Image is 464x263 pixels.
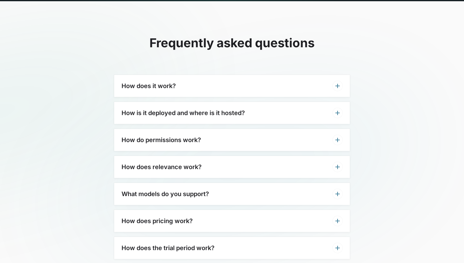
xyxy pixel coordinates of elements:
h3: How does the trial period work? [122,244,215,252]
h3: How does it work? [122,82,176,90]
h3: How does pricing work? [122,217,193,225]
h3: How does relevance work? [122,163,202,171]
h2: Frequently asked questions [114,36,350,50]
h3: What models do you support? [122,190,209,198]
h3: How is it deployed and where is it hosted? [122,109,245,117]
iframe: Chat Widget [433,234,464,263]
h3: How do permissions work? [122,136,201,144]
